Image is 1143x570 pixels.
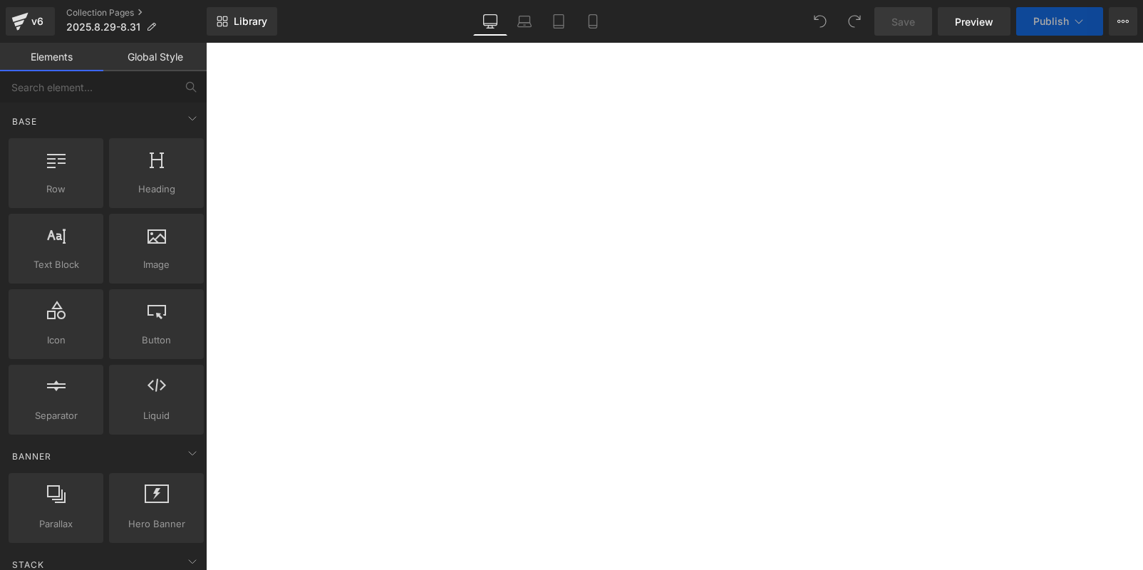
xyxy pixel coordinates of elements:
[576,7,610,36] a: Mobile
[113,517,200,532] span: Hero Banner
[66,7,207,19] a: Collection Pages
[473,7,507,36] a: Desktop
[113,257,200,272] span: Image
[29,12,46,31] div: v6
[13,517,99,532] span: Parallax
[955,14,993,29] span: Preview
[13,408,99,423] span: Separator
[938,7,1010,36] a: Preview
[806,7,834,36] button: Undo
[507,7,542,36] a: Laptop
[1109,7,1137,36] button: More
[6,7,55,36] a: v6
[66,21,140,33] span: 2025.8.29-8.31
[13,182,99,197] span: Row
[207,7,277,36] a: New Library
[542,7,576,36] a: Tablet
[11,450,53,463] span: Banner
[840,7,869,36] button: Redo
[234,15,267,28] span: Library
[13,257,99,272] span: Text Block
[1033,16,1069,27] span: Publish
[13,333,99,348] span: Icon
[113,333,200,348] span: Button
[1016,7,1103,36] button: Publish
[891,14,915,29] span: Save
[103,43,207,71] a: Global Style
[113,408,200,423] span: Liquid
[11,115,38,128] span: Base
[113,182,200,197] span: Heading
